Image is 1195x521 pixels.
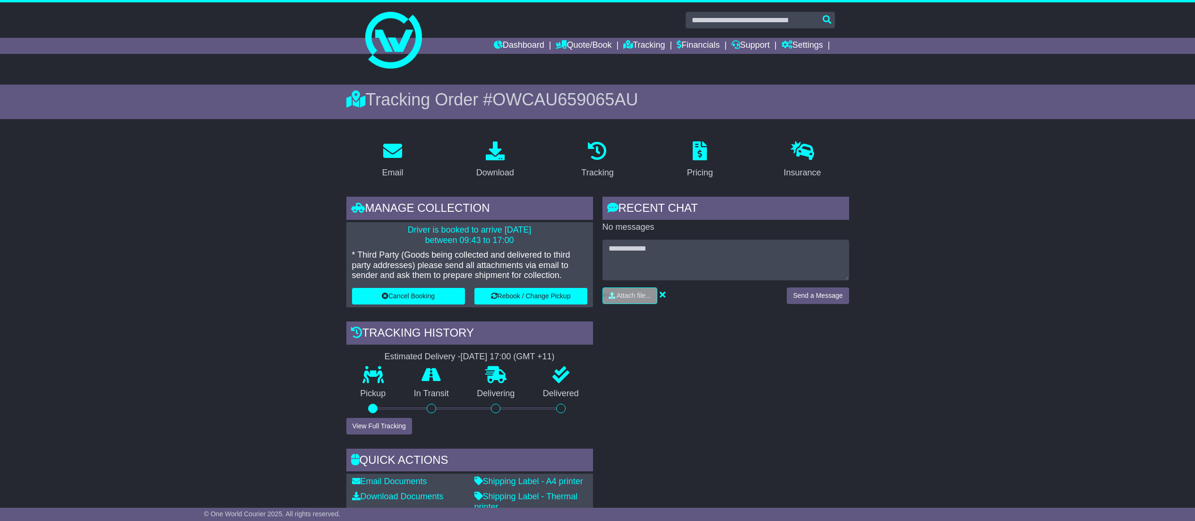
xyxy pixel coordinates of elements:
div: Tracking history [346,321,593,347]
button: View Full Tracking [346,418,412,434]
a: Tracking [575,138,619,182]
div: [DATE] 17:00 (GMT +11) [461,352,555,362]
div: Quick Actions [346,449,593,474]
div: Pricing [687,166,713,179]
div: RECENT CHAT [602,197,849,222]
div: Tracking Order # [346,89,849,110]
a: Support [731,38,770,54]
p: Delivering [463,389,529,399]
a: Email Documents [352,477,427,486]
div: Email [382,166,403,179]
div: Manage collection [346,197,593,222]
div: Estimated Delivery - [346,352,593,362]
a: Dashboard [494,38,544,54]
a: Settings [782,38,823,54]
span: OWCAU659065AU [492,90,638,109]
a: Tracking [623,38,665,54]
p: No messages [602,222,849,233]
a: Email [376,138,409,182]
p: Driver is booked to arrive [DATE] between 09:43 to 17:00 [352,225,587,245]
a: Download [470,138,520,182]
div: Tracking [581,166,613,179]
p: In Transit [400,389,463,399]
div: Insurance [784,166,821,179]
a: Shipping Label - A4 printer [474,477,583,486]
span: © One World Courier 2025. All rights reserved. [204,510,341,518]
button: Rebook / Change Pickup [474,288,587,304]
a: Insurance [778,138,827,182]
a: Quote/Book [556,38,611,54]
button: Send a Message [787,287,849,304]
p: Delivered [529,389,593,399]
a: Pricing [681,138,719,182]
button: Cancel Booking [352,288,465,304]
p: Pickup [346,389,400,399]
a: Shipping Label - Thermal printer [474,492,578,512]
a: Download Documents [352,492,444,501]
p: * Third Party (Goods being collected and delivered to third party addresses) please send all atta... [352,250,587,281]
div: Download [476,166,514,179]
a: Financials [677,38,720,54]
